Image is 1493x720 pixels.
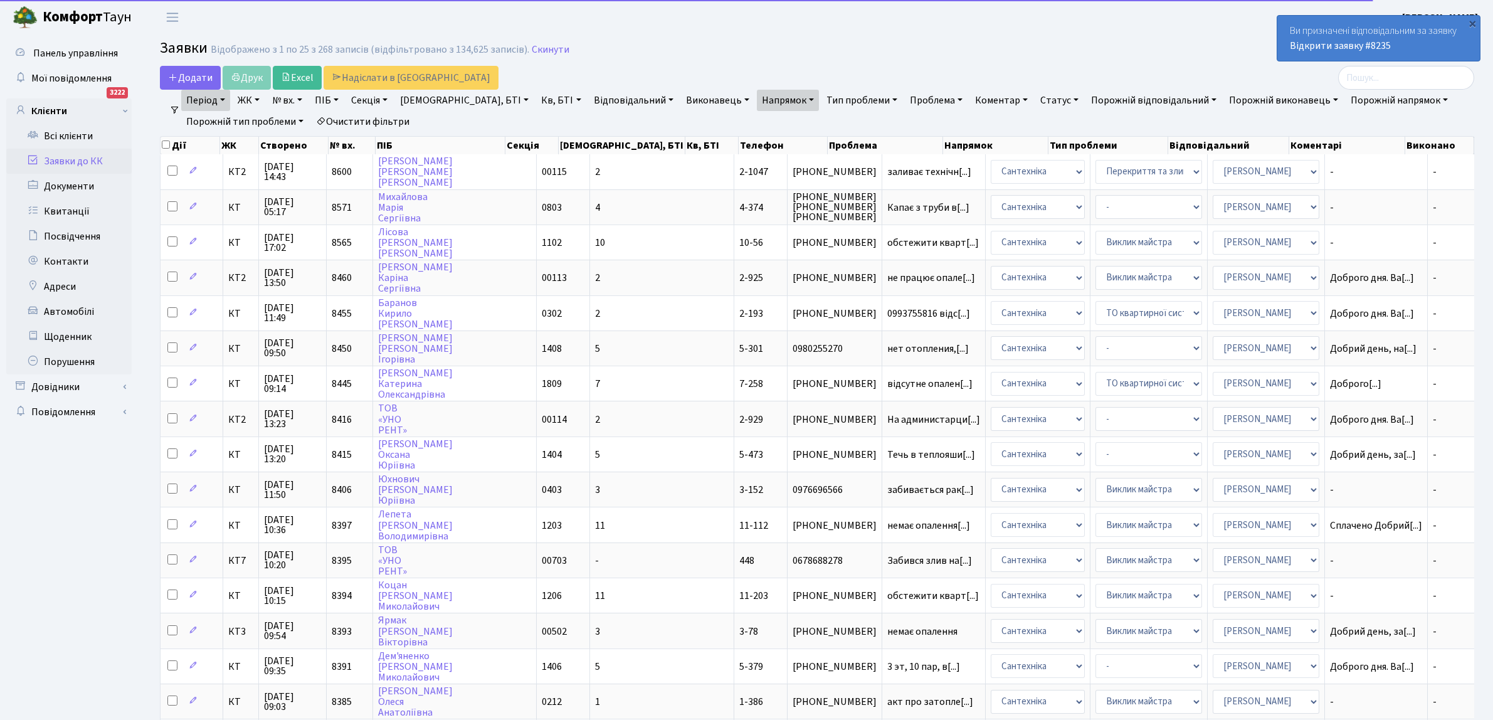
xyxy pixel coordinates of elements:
[595,660,600,674] span: 5
[542,695,562,709] span: 0212
[505,137,559,154] th: Секція
[887,377,973,391] span: відсутне опален[...]
[378,296,453,331] a: БарановКирило[PERSON_NAME]
[1433,483,1437,497] span: -
[793,662,877,672] span: [PHONE_NUMBER]
[1433,695,1437,709] span: -
[233,90,265,111] a: ЖК
[332,342,352,356] span: 8450
[6,66,132,91] a: Мої повідомлення3222
[33,46,118,60] span: Панель управління
[157,7,188,28] button: Переключити навігацію
[542,377,562,391] span: 1809
[757,90,819,111] a: Напрямок
[1330,377,1381,391] span: Доброго[...]
[107,87,128,98] div: 3222
[228,485,253,495] span: КТ
[595,519,605,532] span: 11
[559,137,685,154] th: [DEMOGRAPHIC_DATA], БТІ
[1330,167,1422,177] span: -
[6,41,132,66] a: Панель управління
[378,472,453,507] a: Юхнович[PERSON_NAME]Юріївна
[1289,137,1405,154] th: Коментарі
[595,483,600,497] span: 3
[267,90,307,111] a: № вх.
[378,225,453,260] a: Лісова[PERSON_NAME][PERSON_NAME]
[739,483,763,497] span: 3-152
[228,450,253,460] span: КТ
[43,7,103,27] b: Комфорт
[542,201,562,214] span: 0803
[6,400,132,425] a: Повідомлення
[793,521,877,531] span: [PHONE_NUMBER]
[160,66,221,90] a: Додати
[1433,201,1437,214] span: -
[595,201,600,214] span: 4
[332,165,352,179] span: 8600
[595,342,600,356] span: 5
[264,444,321,464] span: [DATE] 13:20
[542,342,562,356] span: 1408
[1168,137,1289,154] th: Відповідальний
[228,415,253,425] span: КТ2
[228,556,253,566] span: КТ7
[378,437,453,472] a: [PERSON_NAME]ОксанаЮріївна
[595,236,605,250] span: 10
[542,589,562,603] span: 1206
[821,90,902,111] a: Тип проблеми
[681,90,754,111] a: Виконавець
[739,342,763,356] span: 5-301
[376,137,505,154] th: ПІБ
[228,238,253,248] span: КТ
[264,550,321,570] span: [DATE] 10:20
[6,98,132,124] a: Клієнти
[332,554,352,568] span: 8395
[264,233,321,253] span: [DATE] 17:02
[1433,342,1437,356] span: -
[332,413,352,426] span: 8416
[793,379,877,389] span: [PHONE_NUMBER]
[793,167,877,177] span: [PHONE_NUMBER]
[887,627,980,637] span: немає опалення
[793,591,877,601] span: [PHONE_NUMBER]
[595,413,600,426] span: 2
[589,90,678,111] a: Відповідальний
[887,236,979,250] span: обстежити кварт[...]
[31,71,112,85] span: Мої повідомлення
[1433,165,1437,179] span: -
[739,660,763,674] span: 5-379
[1330,448,1416,462] span: Добрий день, за[...]
[1433,589,1437,603] span: -
[228,273,253,283] span: КТ2
[264,268,321,288] span: [DATE] 13:50
[887,695,973,709] span: акт про затопле[...]
[160,37,208,59] span: Заявки
[542,660,562,674] span: 1406
[378,331,453,366] a: [PERSON_NAME][PERSON_NAME]Ігорівна
[1330,203,1422,213] span: -
[542,483,562,497] span: 0403
[1330,556,1422,566] span: -
[536,90,586,111] a: Кв, БТІ
[887,589,979,603] span: обстежити кварт[...]
[1433,519,1437,532] span: -
[1330,697,1422,707] span: -
[1330,413,1414,426] span: Доброго дня. Ва[...]
[1405,137,1474,154] th: Виконано
[1086,90,1221,111] a: Порожній відповідальний
[1433,625,1437,638] span: -
[378,260,453,295] a: [PERSON_NAME]КарінаСергіївна
[1402,10,1478,25] a: [PERSON_NAME]
[532,44,569,56] a: Скинути
[332,483,352,497] span: 8406
[887,483,974,497] span: забивається рак[...]
[332,236,352,250] span: 8565
[228,591,253,601] span: КТ
[6,124,132,149] a: Всі клієнти
[887,448,975,462] span: Течь в теплояши[...]
[943,137,1049,154] th: Напрямок
[346,90,393,111] a: Секція
[739,519,768,532] span: 11-112
[793,344,877,354] span: 0980255270
[332,307,352,320] span: 8455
